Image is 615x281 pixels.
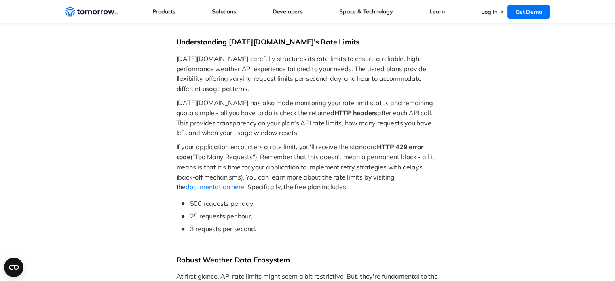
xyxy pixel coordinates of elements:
[339,6,393,17] a: Space & Technology
[334,109,378,117] span: HTTP headers
[186,183,244,191] a: documentation here
[65,6,118,18] a: Home link
[190,212,253,220] span: 25 requests per hour,
[190,199,255,207] span: 500 requests per day,
[273,6,303,17] a: Developers
[429,6,445,17] a: Learn
[176,143,425,161] span: HTTP 429 error code
[152,6,175,17] a: Products
[176,153,436,191] span: ("Too Many Requests"). Remember that this doesn't mean a permanent block - all it means is that i...
[176,55,428,93] span: [DATE][DOMAIN_NAME] carefully structures its rate limits to ensure a reliable, high-performance w...
[176,37,360,46] span: Understanding [DATE][DOMAIN_NAME]'s Rate Limits
[481,8,497,15] a: Log In
[176,99,435,117] span: [DATE][DOMAIN_NAME] has also made monitoring your rate limit status and remaining quota simple - ...
[176,109,434,137] span: after each API call. This provides transparency on your plan's API rate limits, how many requests...
[212,6,236,17] a: Solutions
[176,143,377,151] span: If your application encounters a rate limit, you'll receive the standard
[244,183,347,191] span: . Specifically, the free plan includes:
[4,258,23,277] button: Open CMP widget
[190,225,257,233] span: 3 requests per second.
[176,255,290,264] span: Robust Weather Data Ecosystem
[507,5,550,19] a: Get Demo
